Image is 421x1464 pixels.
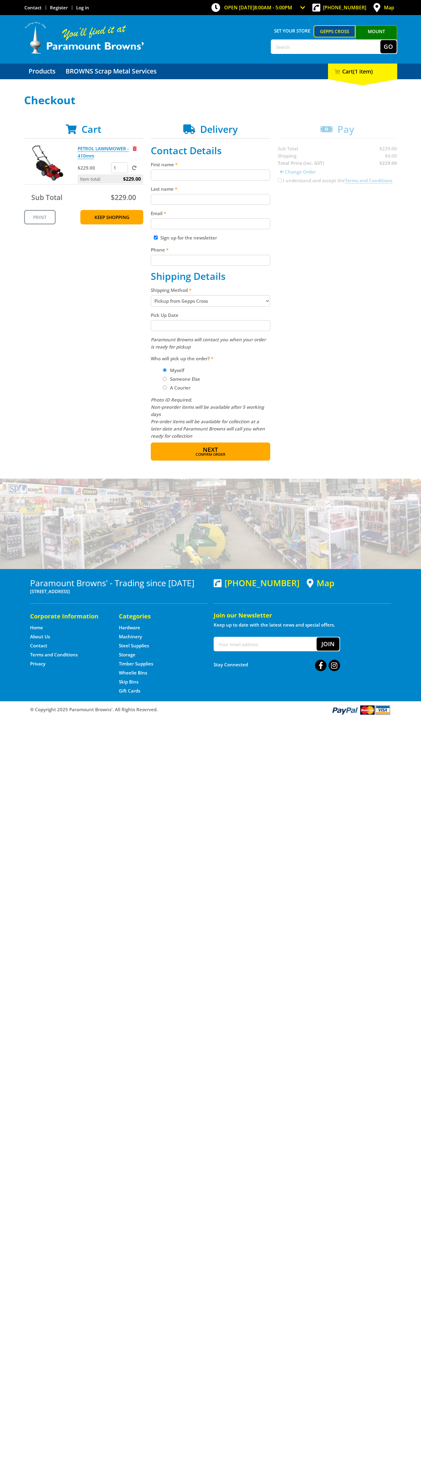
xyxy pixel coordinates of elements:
[151,170,270,180] input: Please enter your first name.
[151,355,270,362] label: Who will pick up the order?
[151,271,270,282] h2: Shipping Details
[30,652,78,658] a: Go to the Terms and Conditions page
[151,295,270,307] select: Please select a shipping method.
[271,40,380,53] input: Search
[119,652,135,658] a: Go to the Storage page
[30,578,208,588] h3: Paramount Browns' - Trading since [DATE]
[224,4,292,11] span: OPEN [DATE]
[76,5,89,11] a: Log in
[111,192,136,202] span: $229.00
[353,68,373,75] span: (1 item)
[50,5,68,11] a: Go to the registration page
[119,624,140,631] a: Go to the Hardware page
[168,365,186,375] label: Myself
[151,210,270,217] label: Email
[331,704,391,715] img: PayPal, Mastercard, Visa accepted
[151,246,270,253] label: Phone
[78,174,143,183] p: Item total:
[24,64,60,79] a: Go to the Products page
[168,383,193,393] label: A Courier
[214,621,391,628] p: Keep up to date with the latest news and special offers.
[119,688,140,694] a: Go to the Gift Cards page
[214,578,299,588] div: [PHONE_NUMBER]
[30,588,208,595] p: [STREET_ADDRESS]
[254,4,292,11] span: 8:00am - 5:00pm
[163,368,167,372] input: Please select who will pick up the order.
[61,64,161,79] a: Go to the BROWNS Scrap Metal Services page
[24,704,397,715] div: ® Copyright 2025 Paramount Browns'. All Rights Reserved.
[151,443,270,461] button: Next Confirm order
[163,377,167,381] input: Please select who will pick up the order.
[119,633,142,640] a: Go to the Machinery page
[163,386,167,389] input: Please select who will pick up the order.
[151,320,270,331] input: Please select a pick up date.
[30,624,43,631] a: Go to the Home page
[151,218,270,229] input: Please enter your email address.
[151,185,270,192] label: Last name
[317,637,339,651] button: Join
[80,210,143,224] a: Keep Shopping
[30,661,45,667] a: Go to the Privacy page
[151,255,270,266] input: Please enter your telephone number.
[82,123,101,136] span: Cart
[168,374,202,384] label: Someone Else
[203,446,218,454] span: Next
[200,123,238,136] span: Delivery
[151,397,265,439] em: Photo ID Required. Non-preorder items will be available after 5 working days Pre-order items will...
[328,64,397,79] div: Cart
[119,670,147,676] a: Go to the Wheelie Bins page
[30,145,66,181] img: PETROL LAWNMOWER - 410mm
[24,5,42,11] a: Go to the Contact page
[30,612,107,621] h5: Corporate Information
[78,145,129,159] a: PETROL LAWNMOWER - 410mm
[119,661,153,667] a: Go to the Timber Supplies page
[133,145,137,152] a: Remove from cart
[31,192,62,202] span: Sub Total
[214,611,391,620] h5: Join our Newsletter
[214,657,340,672] div: Stay Connected
[30,643,47,649] a: Go to the Contact page
[78,164,110,171] p: $229.00
[307,578,334,588] a: View a map of Gepps Cross location
[24,21,144,55] img: Paramount Browns'
[151,194,270,205] input: Please enter your last name.
[380,40,397,53] button: Go
[151,145,270,156] h2: Contact Details
[119,643,149,649] a: Go to the Steel Supplies page
[30,633,50,640] a: Go to the About Us page
[355,25,397,48] a: Mount [PERSON_NAME]
[160,235,217,241] label: Sign up for the newsletter
[151,161,270,168] label: First name
[271,25,314,36] span: Set your store
[214,637,317,651] input: Your email address
[151,286,270,294] label: Shipping Method
[119,612,196,621] h5: Categories
[24,94,397,106] h1: Checkout
[151,336,266,350] em: Paramount Browns will contact you when your order is ready for pickup
[151,311,270,319] label: Pick Up Date
[24,210,56,224] a: Print
[314,25,355,37] a: Gepps Cross
[119,679,138,685] a: Go to the Skip Bins page
[164,453,257,456] span: Confirm order
[123,174,141,183] span: $229.00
